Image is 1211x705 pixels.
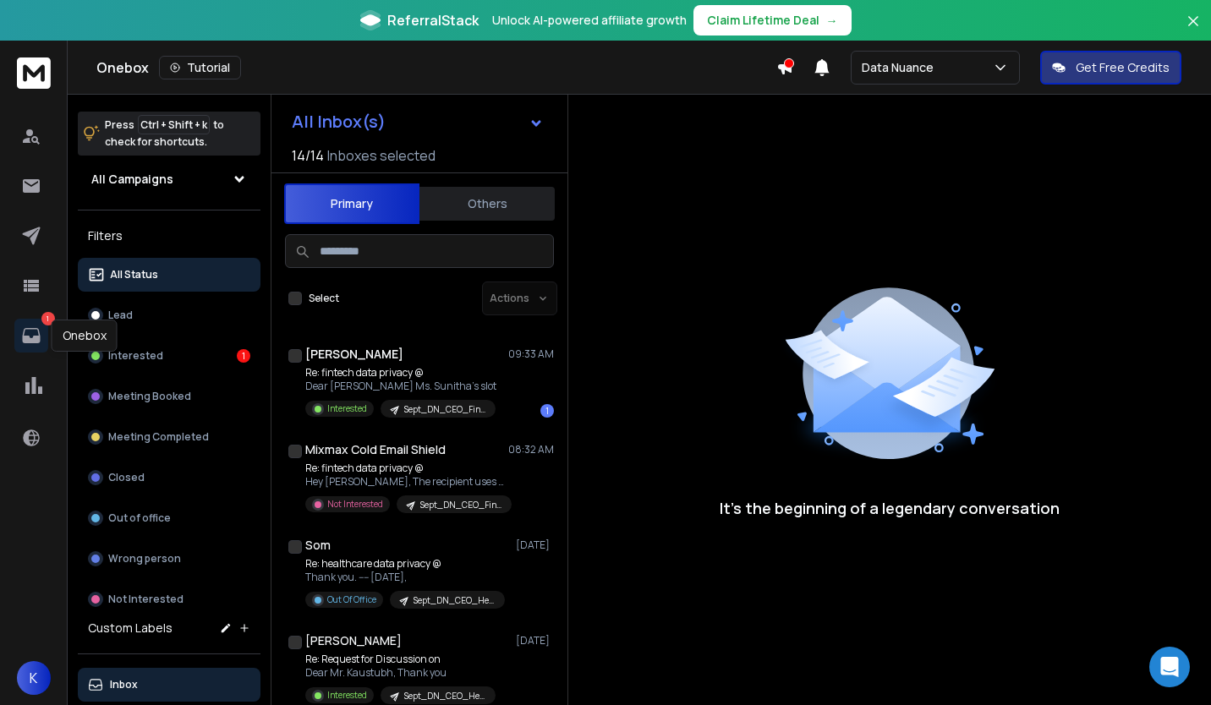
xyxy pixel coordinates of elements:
[404,403,485,416] p: Sept_DN_CEO_Fintech
[327,145,436,166] h3: Inboxes selected
[14,319,48,352] a: 1
[305,666,496,680] p: Dear Mr. Kaustubh, Thank you
[78,420,260,454] button: Meeting Completed
[305,537,331,554] h1: Som
[305,475,508,489] p: Hey [PERSON_NAME], The recipient uses Mixmax
[327,402,367,415] p: Interested
[419,185,555,222] button: Others
[826,12,838,29] span: →
[108,593,184,606] p: Not Interested
[78,542,260,576] button: Wrong person
[292,113,386,130] h1: All Inbox(s)
[508,347,554,361] p: 09:33 AM
[78,298,260,332] button: Lead
[508,443,554,456] p: 08:32 AM
[278,105,557,139] button: All Inbox(s)
[693,5,852,36] button: Claim Lifetime Deal→
[862,59,940,76] p: Data Nuance
[305,366,496,380] p: Re: fintech data privacy @
[96,56,776,79] div: Onebox
[78,380,260,413] button: Meeting Booked
[108,511,171,525] p: Out of office
[1076,59,1170,76] p: Get Free Credits
[17,661,51,695] button: K
[305,346,403,363] h1: [PERSON_NAME]
[78,461,260,495] button: Closed
[404,690,485,702] p: Sept_DN_CEO_Healthcare
[305,632,402,649] h1: [PERSON_NAME]
[110,678,138,691] p: Inbox
[108,309,133,322] p: Lead
[305,653,496,666] p: Re: Request for Discussion on
[420,499,501,511] p: Sept_DN_CEO_Fintech
[88,620,173,637] h3: Custom Labels
[110,268,158,281] p: All Status
[305,380,496,393] p: Dear [PERSON_NAME] Ms. Sunitha’s slot
[52,320,118,352] div: Onebox
[414,594,495,607] p: Sept_DN_CEO_Healthcare
[78,582,260,616] button: Not Interested
[327,593,376,606] p: Out Of Office
[1182,10,1204,51] button: Close banner
[305,462,508,475] p: Re: fintech data privacy @
[1040,51,1181,85] button: Get Free Credits
[1149,647,1190,687] div: Open Intercom Messenger
[159,56,241,79] button: Tutorial
[305,441,446,458] h1: Mixmax Cold Email Shield
[492,12,687,29] p: Unlock AI-powered affiliate growth
[108,471,145,484] p: Closed
[516,634,554,648] p: [DATE]
[284,183,419,224] button: Primary
[387,10,479,30] span: ReferralStack
[78,224,260,248] h3: Filters
[41,312,55,325] p: 1
[91,171,173,188] h1: All Campaigns
[105,117,224,150] p: Press to check for shortcuts.
[305,557,505,571] p: Re: healthcare data privacy @
[309,292,339,305] label: Select
[108,552,181,566] p: Wrong person
[292,145,324,166] span: 14 / 14
[305,571,505,584] p: Thank you. ---- [DATE],
[540,404,554,418] div: 1
[78,258,260,292] button: All Status
[78,162,260,196] button: All Campaigns
[108,390,191,403] p: Meeting Booked
[138,115,210,134] span: Ctrl + Shift + k
[108,349,163,363] p: Interested
[108,430,209,444] p: Meeting Completed
[516,538,554,552] p: [DATE]
[327,498,383,511] p: Not Interested
[78,501,260,535] button: Out of office
[327,689,367,702] p: Interested
[78,339,260,373] button: Interested1
[78,668,260,702] button: Inbox
[237,349,250,363] div: 1
[720,496,1060,520] p: It’s the beginning of a legendary conversation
